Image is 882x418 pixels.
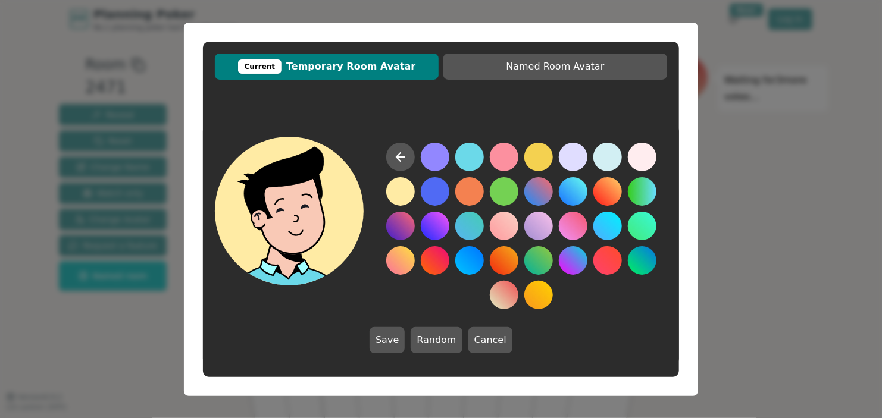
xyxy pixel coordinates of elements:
[443,54,667,80] button: Named Room Avatar
[221,59,433,74] span: Temporary Room Avatar
[215,54,439,80] button: CurrentTemporary Room Avatar
[370,327,405,353] button: Save
[238,59,282,74] div: Current
[411,327,462,353] button: Random
[468,327,512,353] button: Cancel
[449,59,661,74] span: Named Room Avatar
